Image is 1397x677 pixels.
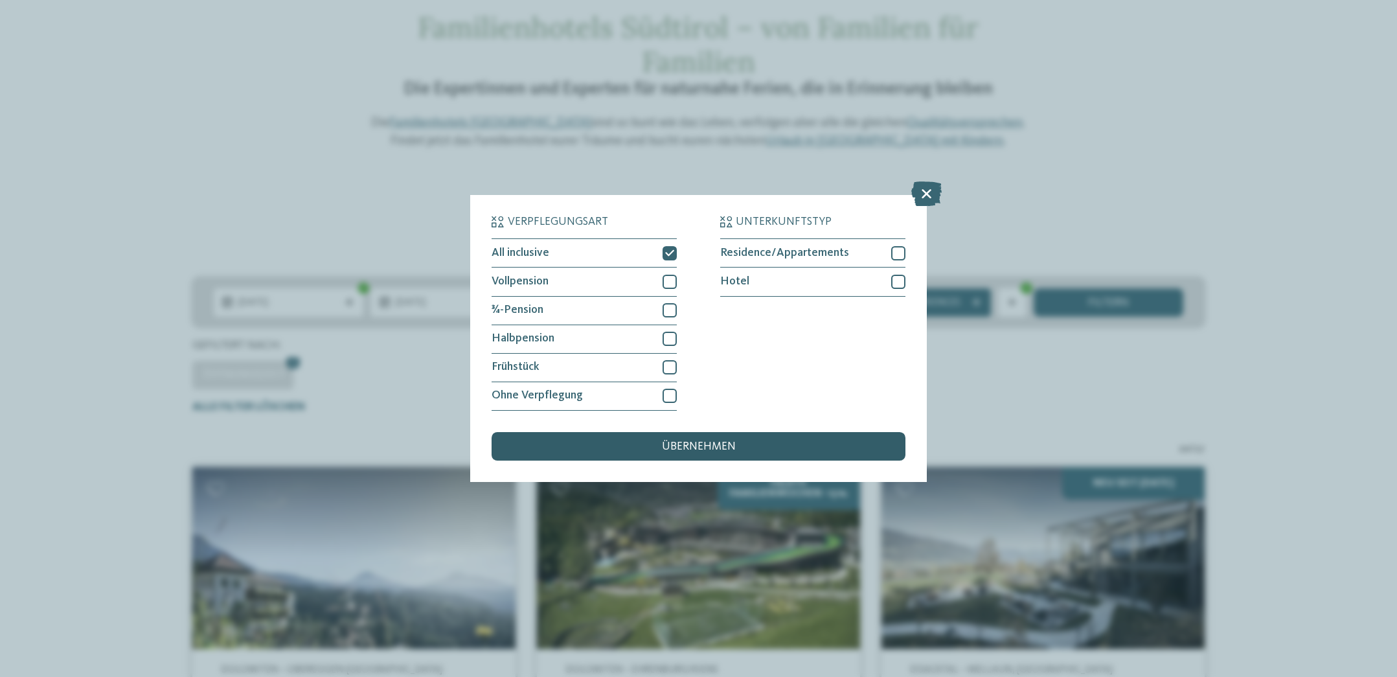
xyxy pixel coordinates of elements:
[508,216,608,228] span: Verpflegungsart
[492,304,543,316] span: ¾-Pension
[720,247,849,259] span: Residence/Appartements
[662,441,736,453] span: übernehmen
[492,361,539,373] span: Frühstück
[492,276,549,288] span: Vollpension
[736,216,832,228] span: Unterkunftstyp
[492,390,583,402] span: Ohne Verpflegung
[720,276,749,288] span: Hotel
[492,333,554,345] span: Halbpension
[492,247,549,259] span: All inclusive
